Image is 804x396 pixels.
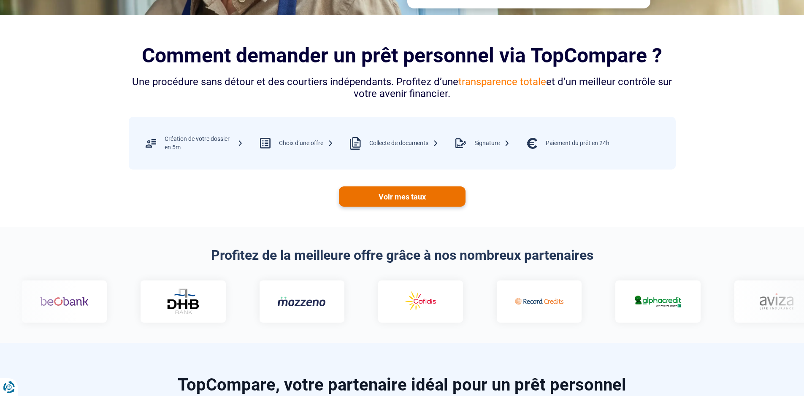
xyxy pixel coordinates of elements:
div: Collecte de documents [369,139,439,148]
img: Beobank [39,289,88,314]
div: Paiement du prêt en 24h [546,139,609,148]
h2: Profitez de la meilleure offre grâce à nos nombreux partenaires [129,247,676,263]
div: Création de votre dossier en 5m [165,135,243,151]
div: Signature [474,139,510,148]
a: Voir mes taux [339,186,466,207]
img: Record credits [514,289,563,314]
img: Cofidis [395,289,444,314]
img: Alphacredit [633,294,681,309]
div: Choix d’une offre [279,139,333,148]
img: Mozzeno [276,296,325,307]
h2: TopCompare, votre partenaire idéal pour un prêt personnel [129,377,676,393]
img: DHB Bank [165,288,199,314]
div: Une procédure sans détour et des courtiers indépendants. Profitez d’une et d’un meilleur contrôle... [129,76,676,100]
span: transparence totale [458,76,546,88]
h2: Comment demander un prêt personnel via TopCompare ? [129,44,676,67]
